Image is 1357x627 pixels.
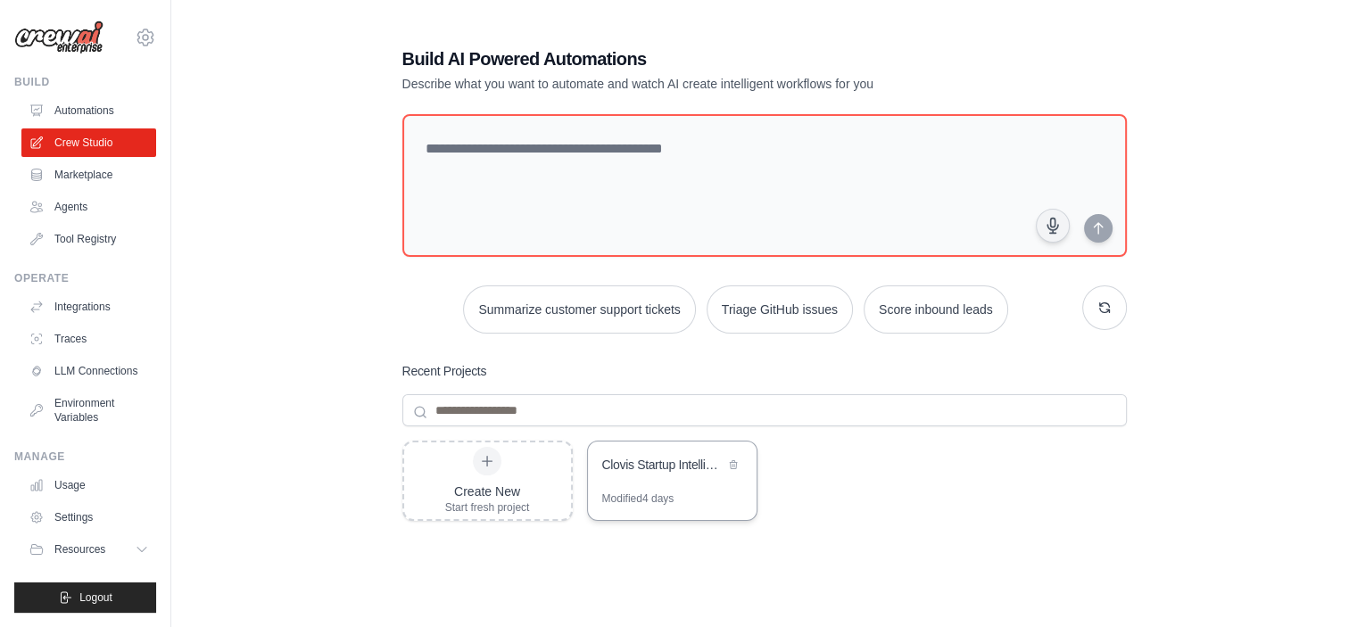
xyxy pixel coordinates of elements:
[21,357,156,385] a: LLM Connections
[14,75,156,89] div: Build
[21,325,156,353] a: Traces
[402,46,1002,71] h1: Build AI Powered Automations
[445,483,530,500] div: Create New
[602,491,674,506] div: Modified 4 days
[1036,209,1070,243] button: Click to speak your automation idea
[864,285,1008,334] button: Score inbound leads
[21,225,156,253] a: Tool Registry
[707,285,853,334] button: Triage GitHub issues
[21,193,156,221] a: Agents
[463,285,695,334] button: Summarize customer support tickets
[445,500,530,515] div: Start fresh project
[724,456,742,474] button: Delete project
[21,471,156,499] a: Usage
[21,503,156,532] a: Settings
[14,582,156,613] button: Logout
[14,21,103,54] img: Logo
[14,450,156,464] div: Manage
[402,75,1002,93] p: Describe what you want to automate and watch AI create intelligent workflows for you
[1082,285,1127,330] button: Get new suggestions
[21,161,156,189] a: Marketplace
[21,293,156,321] a: Integrations
[14,271,156,285] div: Operate
[54,542,105,557] span: Resources
[79,590,112,605] span: Logout
[21,96,156,125] a: Automations
[21,535,156,564] button: Resources
[21,128,156,157] a: Crew Studio
[21,389,156,432] a: Environment Variables
[402,362,487,380] h3: Recent Projects
[602,456,724,474] div: Clovis Startup Intelligence Team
